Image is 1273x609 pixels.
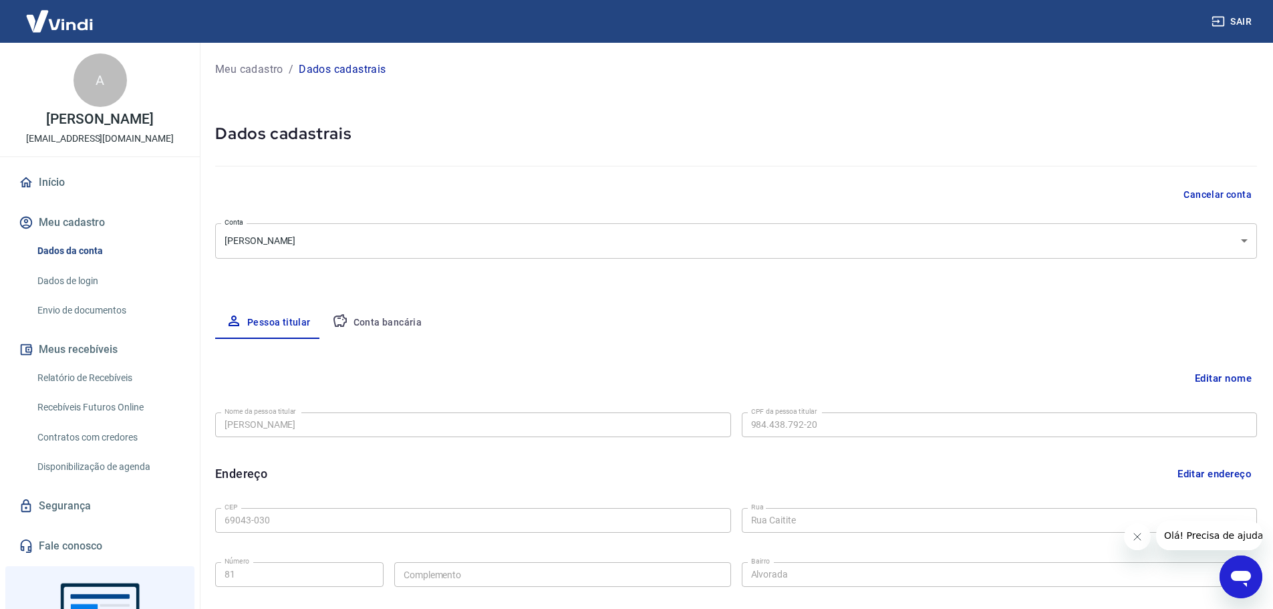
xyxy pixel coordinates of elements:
[16,335,184,364] button: Meus recebíveis
[289,62,293,78] p: /
[16,531,184,561] a: Fale conosco
[215,307,321,339] button: Pessoa titular
[74,53,127,107] div: A
[46,112,153,126] p: [PERSON_NAME]
[215,62,283,78] a: Meu cadastro
[299,62,386,78] p: Dados cadastrais
[32,394,184,421] a: Recebíveis Futuros Online
[1178,182,1257,207] button: Cancelar conta
[1209,9,1257,34] button: Sair
[32,453,184,481] a: Disponibilização de agenda
[225,556,249,566] label: Número
[321,307,433,339] button: Conta bancária
[8,9,112,20] span: Olá! Precisa de ajuda?
[225,217,243,227] label: Conta
[215,223,1257,259] div: [PERSON_NAME]
[751,406,817,416] label: CPF da pessoa titular
[32,237,184,265] a: Dados da conta
[225,502,237,512] label: CEP
[1189,366,1257,391] button: Editar nome
[16,1,103,41] img: Vindi
[225,406,296,416] label: Nome da pessoa titular
[1156,521,1262,550] iframe: Mensagem da empresa
[215,123,1257,144] h5: Dados cadastrais
[26,132,174,146] p: [EMAIL_ADDRESS][DOMAIN_NAME]
[1124,523,1151,550] iframe: Fechar mensagem
[16,208,184,237] button: Meu cadastro
[1172,461,1257,487] button: Editar endereço
[1220,556,1262,598] iframe: Botão para abrir a janela de mensagens
[16,168,184,197] a: Início
[16,491,184,521] a: Segurança
[32,424,184,451] a: Contratos com credores
[32,364,184,392] a: Relatório de Recebíveis
[32,297,184,324] a: Envio de documentos
[751,556,770,566] label: Bairro
[751,502,764,512] label: Rua
[215,465,267,483] h6: Endereço
[32,267,184,295] a: Dados de login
